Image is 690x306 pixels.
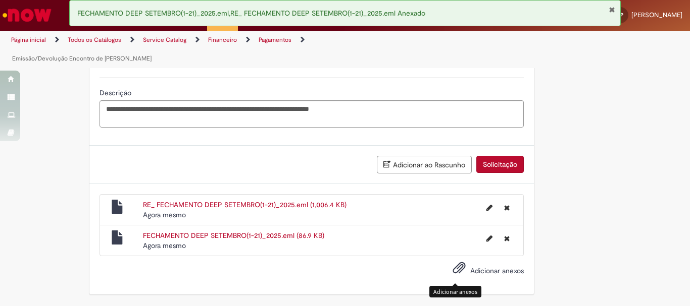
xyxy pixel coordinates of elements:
[498,200,516,216] button: Excluir RE_ FECHAMENTO DEEP SETEMBRO(1-21)_2025.eml
[476,156,524,173] button: Solicitação
[143,210,186,219] span: Agora mesmo
[450,259,468,282] button: Adicionar anexos
[208,36,237,44] a: Financeiro
[12,54,152,63] a: Emissão/Devolução Encontro de [PERSON_NAME]
[100,100,524,128] textarea: Descrição
[377,156,472,173] button: Adicionar ao Rascunho
[631,11,682,19] span: [PERSON_NAME]
[143,210,186,219] time: 29/09/2025 12:13:15
[143,200,347,209] a: RE_ FECHAMENTO DEEP SETEMBRO(1-21)_2025.eml (1,006.4 KB)
[259,36,291,44] a: Pagamentos
[11,36,46,44] a: Página inicial
[609,6,615,14] button: Fechar Notificação
[143,241,186,250] span: Agora mesmo
[1,5,53,25] img: ServiceNow
[8,31,453,68] ul: Trilhas de página
[498,230,516,247] button: Excluir FECHAMENTO DEEP SETEMBRO(1-21)_2025.eml
[470,266,524,275] span: Adicionar anexos
[143,36,186,44] a: Service Catalog
[143,241,186,250] time: 29/09/2025 12:13:14
[68,36,121,44] a: Todos os Catálogos
[77,9,425,18] span: FECHAMENTO DEEP SETEMBRO(1-21)_2025.eml,RE_ FECHAMENTO DEEP SETEMBRO(1-21)_2025.eml Anexado
[429,286,481,297] div: Adicionar anexos
[100,88,133,97] span: Descrição
[480,200,499,216] button: Editar nome de arquivo RE_ FECHAMENTO DEEP SETEMBRO(1-21)_2025.eml
[143,231,324,240] a: FECHAMENTO DEEP SETEMBRO(1-21)_2025.eml (86.9 KB)
[480,230,499,247] button: Editar nome de arquivo FECHAMENTO DEEP SETEMBRO(1-21)_2025.eml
